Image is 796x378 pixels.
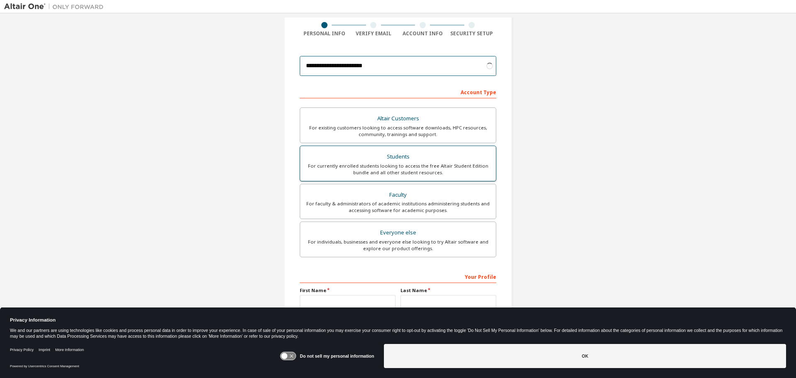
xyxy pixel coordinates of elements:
[447,30,497,37] div: Security Setup
[305,189,491,201] div: Faculty
[300,30,349,37] div: Personal Info
[305,113,491,124] div: Altair Customers
[349,30,398,37] div: Verify Email
[305,239,491,252] div: For individuals, businesses and everyone else looking to try Altair software and explore our prod...
[305,163,491,176] div: For currently enrolled students looking to access the free Altair Student Edition bundle and all ...
[305,227,491,239] div: Everyone else
[300,270,496,283] div: Your Profile
[398,30,447,37] div: Account Info
[4,2,108,11] img: Altair One
[305,151,491,163] div: Students
[300,287,396,294] label: First Name
[400,287,496,294] label: Last Name
[305,200,491,214] div: For faculty & administrators of academic institutions administering students and accessing softwa...
[300,85,496,98] div: Account Type
[305,124,491,138] div: For existing customers looking to access software downloads, HPC resources, community, trainings ...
